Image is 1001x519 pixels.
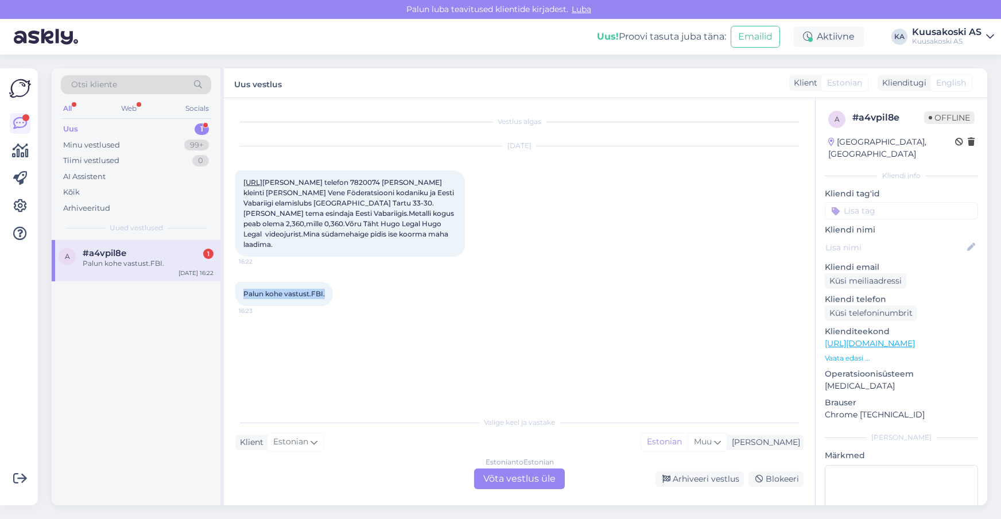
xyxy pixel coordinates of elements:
p: Kliendi tag'id [825,188,978,200]
div: Uus [63,123,78,135]
p: Kliendi nimi [825,224,978,236]
span: 16:22 [239,257,282,266]
span: a [65,252,70,261]
span: English [936,77,966,89]
div: Valige keel ja vastake [235,417,804,428]
div: Klient [789,77,817,89]
div: 1 [195,123,209,135]
div: [GEOGRAPHIC_DATA], [GEOGRAPHIC_DATA] [828,136,955,160]
a: [URL] [243,178,262,187]
p: Chrome [TECHNICAL_ID] [825,409,978,421]
div: [PERSON_NAME] [727,436,800,448]
a: [URL][DOMAIN_NAME] [825,338,915,348]
div: Estonian to Estonian [486,457,554,467]
p: Kliendi telefon [825,293,978,305]
span: Palun kohe vastust.FBI. [243,289,325,298]
a: Kuusakoski ASKuusakoski AS [912,28,994,46]
div: Estonian [641,433,688,451]
div: KA [891,29,907,45]
div: 99+ [184,140,209,151]
div: Minu vestlused [63,140,120,151]
div: [DATE] [235,141,804,151]
p: Märkmed [825,450,978,462]
div: Klient [235,436,263,448]
p: Klienditeekond [825,326,978,338]
span: #a4vpil8e [83,248,126,258]
p: Vaata edasi ... [825,353,978,363]
div: Aktiivne [794,26,864,47]
div: # a4vpil8e [852,111,924,125]
div: Kliendi info [825,171,978,181]
img: Askly Logo [9,78,31,99]
div: Web [119,101,139,116]
div: [DATE] 16:22 [179,269,214,277]
div: AI Assistent [63,171,106,183]
div: Socials [183,101,211,116]
div: 0 [192,155,209,166]
span: Otsi kliente [71,79,117,91]
span: Estonian [273,436,308,448]
input: Lisa tag [825,202,978,219]
span: Offline [924,111,975,124]
div: All [61,101,74,116]
div: Kõik [63,187,80,198]
span: [PERSON_NAME] telefon 7820074 [PERSON_NAME] kleinti [PERSON_NAME] Vene Föderatsiooni kodaniku ja ... [243,178,456,249]
span: 16:23 [239,307,282,315]
div: 1 [203,249,214,259]
p: Kliendi email [825,261,978,273]
span: Luba [568,4,595,14]
button: Emailid [731,26,780,48]
div: Arhiveeritud [63,203,110,214]
div: Võta vestlus üle [474,468,565,489]
div: Arhiveeri vestlus [655,471,744,487]
span: a [835,115,840,123]
p: [MEDICAL_DATA] [825,380,978,392]
input: Lisa nimi [825,241,965,254]
div: Kuusakoski AS [912,37,981,46]
span: Uued vestlused [110,223,163,233]
p: Operatsioonisüsteem [825,368,978,380]
p: Brauser [825,397,978,409]
div: Palun kohe vastust.FBI. [83,258,214,269]
b: Uus! [597,31,619,42]
div: Proovi tasuta juba täna: [597,30,726,44]
div: Kuusakoski AS [912,28,981,37]
div: Tiimi vestlused [63,155,119,166]
div: Küsi telefoninumbrit [825,305,917,321]
div: Küsi meiliaadressi [825,273,906,289]
div: Blokeeri [748,471,804,487]
div: [PERSON_NAME] [825,432,978,443]
label: Uus vestlus [234,75,282,91]
span: Muu [694,436,712,447]
div: Vestlus algas [235,117,804,127]
div: Klienditugi [878,77,926,89]
span: Estonian [827,77,862,89]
